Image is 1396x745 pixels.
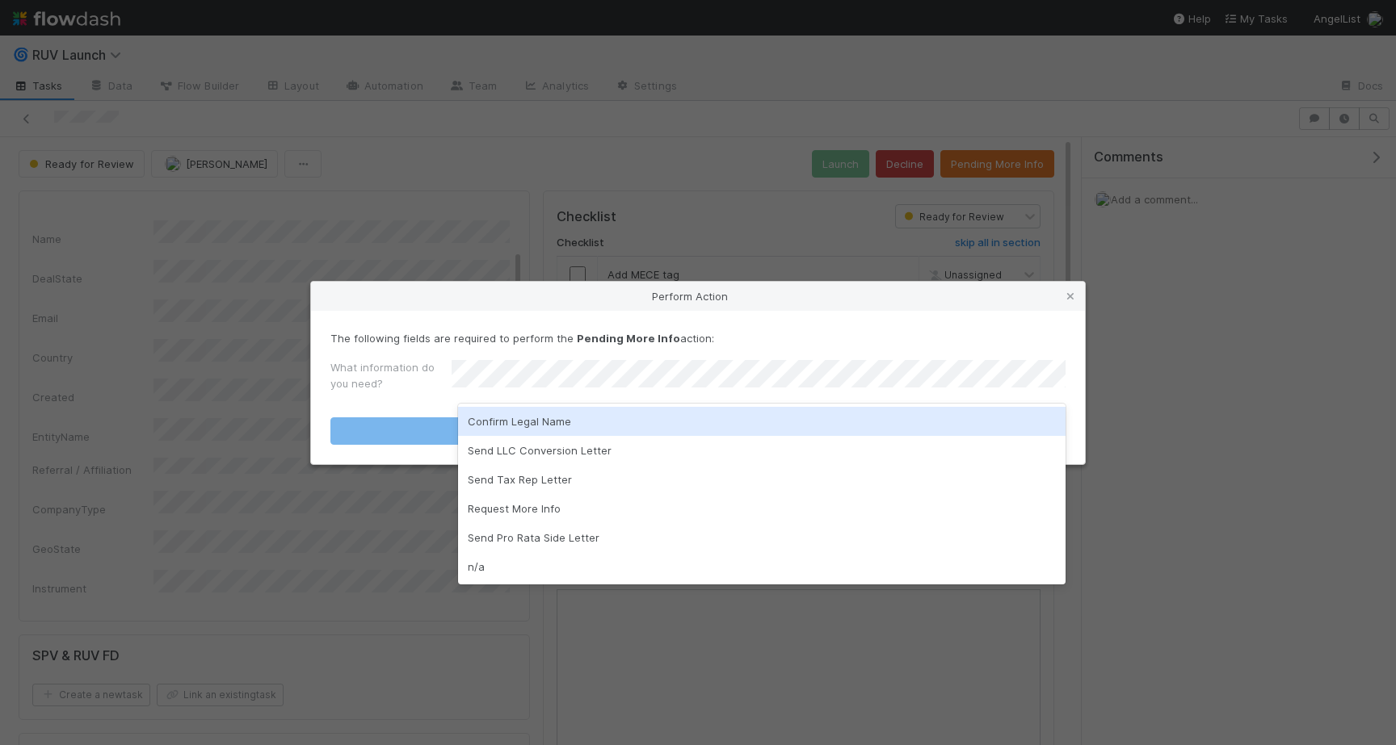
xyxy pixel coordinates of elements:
button: Pending More Info [330,417,1066,445]
label: What information do you need? [330,359,452,391]
div: Send Tax Rep Letter [458,465,1066,494]
p: The following fields are required to perform the action: [330,330,1066,346]
strong: Pending More Info [577,332,680,345]
div: n/a [458,552,1066,581]
div: Send Pro Rata Side Letter [458,523,1066,552]
div: Perform Action [311,282,1085,311]
div: Request More Info [458,494,1066,523]
div: Confirm Legal Name [458,407,1066,436]
div: Send LLC Conversion Letter [458,436,1066,465]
